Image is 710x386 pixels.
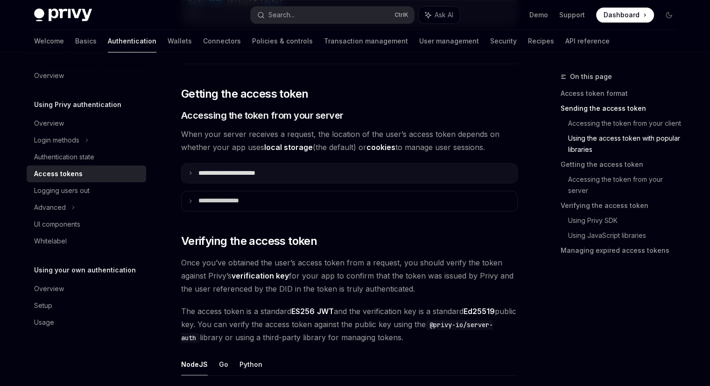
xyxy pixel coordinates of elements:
a: Accessing the token from your client [568,116,684,131]
button: Toggle dark mode [661,7,676,22]
img: dark logo [34,8,92,21]
a: Transaction management [324,30,408,52]
a: Using the access token with popular libraries [568,131,684,157]
a: Access token format [561,86,684,101]
a: Authentication state [27,149,146,165]
a: Policies & controls [252,30,313,52]
a: Wallets [168,30,192,52]
a: Welcome [34,30,64,52]
a: Security [490,30,517,52]
a: Access tokens [27,165,146,182]
a: Ed25519 [464,307,495,316]
a: JWT [317,307,334,316]
a: Support [559,10,585,20]
strong: cookies [366,143,395,152]
div: Access tokens [34,168,83,179]
span: Dashboard [604,10,640,20]
code: @privy-io/server-auth [181,320,493,343]
a: Accessing the token from your server [568,172,684,198]
div: Setup [34,300,52,311]
a: Logging users out [27,182,146,199]
div: Overview [34,70,64,81]
a: User management [419,30,479,52]
div: Overview [34,283,64,294]
div: Whitelabel [34,236,67,247]
div: UI components [34,219,80,230]
div: Usage [34,317,54,328]
span: Accessing the token from your server [181,109,344,122]
div: Advanced [34,202,66,213]
a: Dashboard [596,7,654,22]
a: Demo [529,10,548,20]
a: Overview [27,115,146,132]
a: Overview [27,280,146,297]
button: NodeJS [181,353,208,375]
a: Getting the access token [561,157,684,172]
a: Overview [27,67,146,84]
span: Verifying the access token [181,234,317,249]
a: UI components [27,216,146,233]
span: When your server receives a request, the location of the user’s access token depends on whether y... [181,128,518,154]
a: Recipes [528,30,554,52]
button: Go [219,353,228,375]
a: Using JavaScript libraries [568,228,684,243]
a: Verifying the access token [561,198,684,213]
h5: Using Privy authentication [34,99,121,110]
span: Getting the access token [181,86,309,101]
div: Authentication state [34,151,94,163]
div: Login methods [34,135,79,146]
a: API reference [565,30,610,52]
button: Search...CtrlK [251,7,414,23]
a: Authentication [108,30,156,52]
a: Connectors [203,30,241,52]
span: On this page [570,71,612,82]
span: Ctrl K [394,11,408,19]
button: Ask AI [419,7,460,23]
span: Ask AI [435,10,453,20]
a: Setup [27,297,146,314]
a: Using Privy SDK [568,213,684,228]
a: Sending the access token [561,101,684,116]
a: Basics [75,30,97,52]
a: ES256 [291,307,315,316]
button: Python [239,353,262,375]
span: Once you’ve obtained the user’s access token from a request, you should verify the token against ... [181,256,518,295]
div: Overview [34,118,64,129]
strong: verification key [232,271,289,280]
h5: Using your own authentication [34,264,136,276]
div: Search... [268,9,295,21]
div: Logging users out [34,185,90,196]
a: Usage [27,314,146,331]
a: Whitelabel [27,233,146,250]
strong: local storage [264,143,313,152]
span: The access token is a standard and the verification key is a standard public key. You can verify ... [181,305,518,344]
a: Managing expired access tokens [561,243,684,258]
